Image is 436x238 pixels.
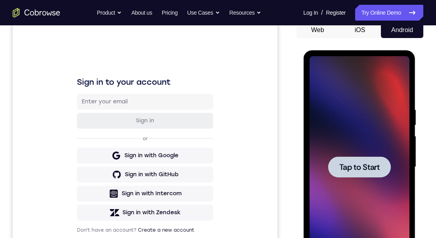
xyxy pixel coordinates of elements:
[128,113,137,120] p: or
[125,205,182,211] a: Create a new account
[25,106,87,127] button: Tap to Start
[296,22,339,38] button: Web
[64,205,201,211] p: Don't have an account?
[28,209,98,235] div: Session ended due to inactivity
[131,5,152,21] a: About us
[64,126,201,141] button: Sign in with Google
[13,8,60,17] a: Go to the home page
[381,22,423,38] button: Android
[97,5,122,21] button: Product
[64,164,201,179] button: Sign in with Intercom
[112,129,166,137] div: Sign in with Google
[303,5,318,21] a: Log In
[110,187,168,194] div: Sign in with Zendesk
[321,8,323,17] span: /
[69,76,196,84] input: Enter your email
[162,5,178,21] a: Pricing
[187,5,220,21] button: Use Cases
[64,54,201,65] h1: Sign in to your account
[64,145,201,160] button: Sign in with GitHub
[339,22,381,38] button: iOS
[36,113,76,121] span: Tap to Start
[64,183,201,198] button: Sign in with Zendesk
[109,168,169,175] div: Sign in with Intercom
[64,91,201,107] button: Sign in
[229,5,262,21] button: Resources
[326,5,346,21] a: Register
[355,5,423,21] a: Try Online Demo
[112,149,166,156] div: Sign in with GitHub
